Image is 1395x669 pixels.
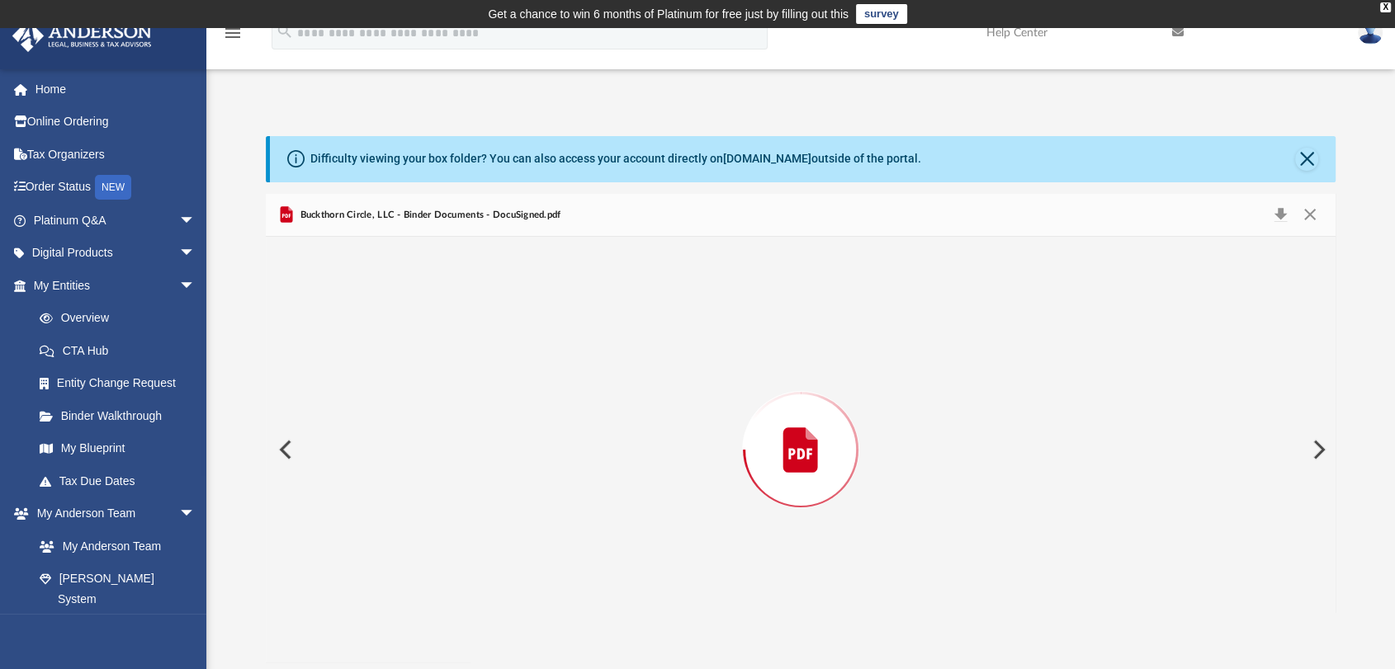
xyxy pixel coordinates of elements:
[12,106,220,139] a: Online Ordering
[223,23,243,43] i: menu
[179,269,212,303] span: arrow_drop_down
[1265,204,1295,227] button: Download
[7,20,157,52] img: Anderson Advisors Platinum Portal
[310,150,921,167] div: Difficulty viewing your box folder? You can also access your account directly on outside of the p...
[12,73,220,106] a: Home
[23,302,220,335] a: Overview
[23,334,220,367] a: CTA Hub
[23,399,220,432] a: Binder Walkthrough
[179,237,212,271] span: arrow_drop_down
[12,497,212,530] a: My Anderson Teamarrow_drop_down
[23,367,220,400] a: Entity Change Request
[1299,426,1336,473] button: Next File
[266,426,302,473] button: Previous File
[23,563,212,615] a: [PERSON_NAME] System
[1295,204,1325,227] button: Close
[723,152,811,165] a: [DOMAIN_NAME]
[23,530,204,563] a: My Anderson Team
[488,4,849,24] div: Get a chance to win 6 months of Platinum for free just by filling out this
[1295,148,1318,171] button: Close
[12,204,220,237] a: Platinum Q&Aarrow_drop_down
[95,175,131,200] div: NEW
[296,208,560,223] span: Buckthorn Circle, LLC - Binder Documents - DocuSigned.pdf
[856,4,907,24] a: survey
[179,497,212,531] span: arrow_drop_down
[12,138,220,171] a: Tax Organizers
[1358,21,1383,45] img: User Pic
[223,31,243,43] a: menu
[23,464,220,497] a: Tax Due Dates
[23,432,212,465] a: My Blueprint
[1380,2,1391,12] div: close
[276,22,294,40] i: search
[12,171,220,205] a: Order StatusNEW
[266,194,1336,663] div: Preview
[12,237,220,270] a: Digital Productsarrow_drop_down
[179,204,212,238] span: arrow_drop_down
[12,269,220,302] a: My Entitiesarrow_drop_down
